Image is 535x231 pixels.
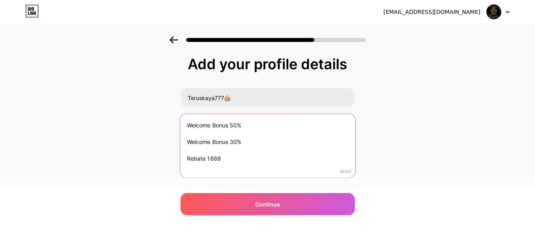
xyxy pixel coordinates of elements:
input: Your name [181,88,354,107]
img: Eddy [486,4,501,19]
div: [EMAIL_ADDRESS][DOMAIN_NAME] [383,8,480,16]
span: 49/255 [340,170,351,174]
span: Continue [255,200,280,208]
div: Add your profile details [185,56,351,72]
